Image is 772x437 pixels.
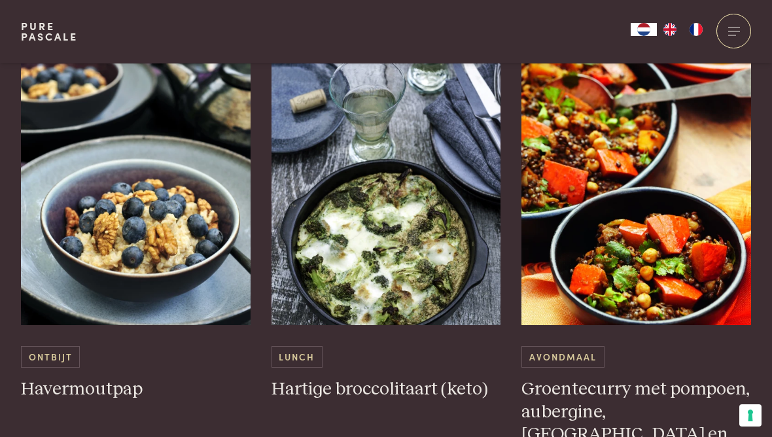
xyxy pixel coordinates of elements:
[21,63,251,325] img: Havermoutpap
[683,23,709,36] a: FR
[521,346,604,368] span: Avondmaal
[631,23,709,36] aside: Language selected: Nederlands
[21,21,78,42] a: PurePascale
[21,63,251,401] a: Havermoutpap Ontbijt Havermoutpap
[657,23,709,36] ul: Language list
[631,23,657,36] div: Language
[21,378,251,401] h3: Havermoutpap
[272,378,501,401] h3: Hartige broccolitaart (keto)
[272,63,501,401] a: Hartige broccolitaart (keto) Lunch Hartige broccolitaart (keto)
[272,63,501,325] img: Hartige broccolitaart (keto)
[521,63,751,325] img: Groentecurry met pompoen, aubergine, linzen en kikkererwten
[272,346,323,368] span: Lunch
[657,23,683,36] a: EN
[739,404,762,427] button: Uw voorkeuren voor toestemming voor trackingtechnologieën
[21,346,80,368] span: Ontbijt
[631,23,657,36] a: NL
